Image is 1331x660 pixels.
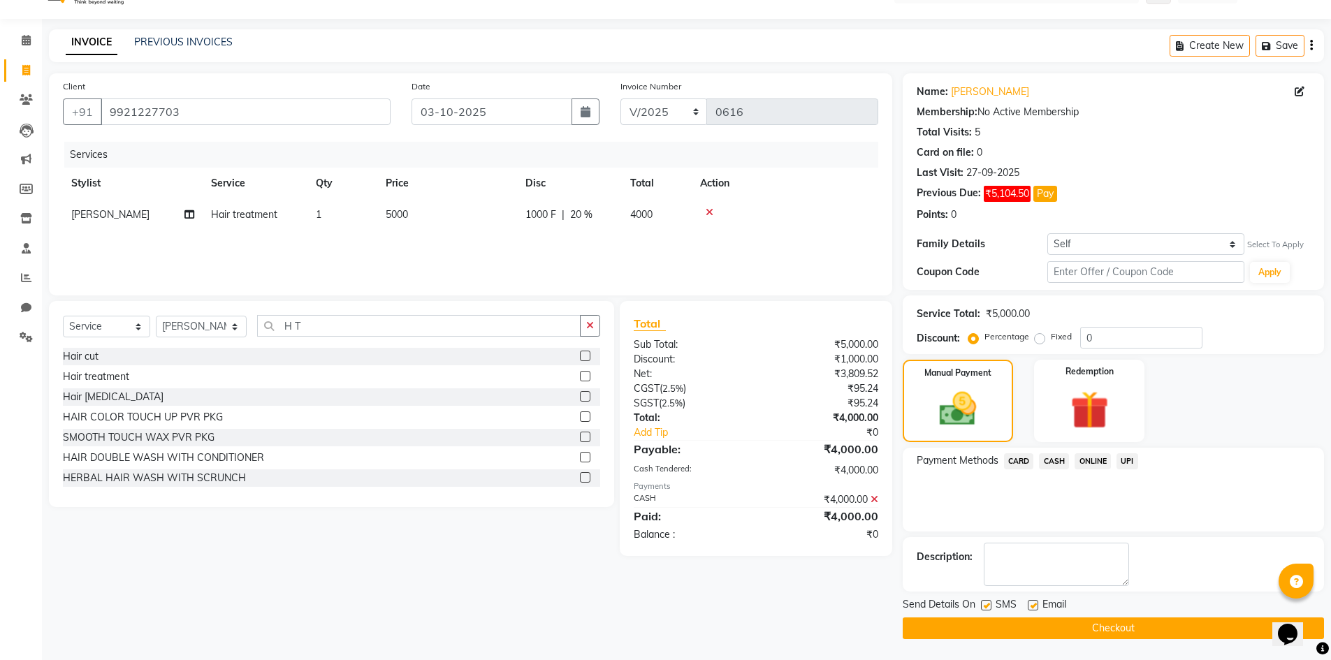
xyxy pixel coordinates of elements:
input: Search by Name/Mobile/Email/Code [101,98,391,125]
div: Membership: [917,105,977,119]
div: Cash Tendered: [623,463,756,478]
div: ₹4,000.00 [756,441,889,457]
div: CASH [623,492,756,507]
div: ₹95.24 [756,381,889,396]
span: ONLINE [1075,453,1111,469]
button: Checkout [903,617,1324,639]
div: Paid: [623,508,756,525]
div: ₹4,000.00 [756,508,889,525]
div: ₹4,000.00 [756,463,889,478]
div: Card on file: [917,145,974,160]
a: INVOICE [66,30,117,55]
span: 2.5% [662,397,683,409]
div: Hair cut [63,349,99,364]
div: 0 [977,145,982,160]
div: Coupon Code [917,265,1048,279]
div: Payments [634,481,878,492]
div: Payable: [623,441,756,457]
div: Last Visit: [917,166,963,180]
div: Total Visits: [917,125,972,140]
div: Points: [917,207,948,222]
span: | [562,207,565,222]
span: Total [634,316,666,331]
span: CARD [1004,453,1034,469]
div: ₹5,000.00 [986,307,1030,321]
span: Email [1042,597,1066,615]
th: Service [203,168,307,199]
th: Disc [517,168,622,199]
button: +91 [63,98,102,125]
div: Description: [917,550,973,564]
div: HERBAL HAIR WASH WITH SCRUNCH [63,471,246,485]
div: Sub Total: [623,337,756,352]
button: Save [1256,35,1304,57]
img: _cash.svg [928,388,988,430]
div: ₹3,809.52 [756,367,889,381]
div: SMOOTH TOUCH WAX PVR PKG [63,430,214,445]
th: Stylist [63,168,203,199]
span: 4000 [630,208,653,221]
div: Hair treatment [63,369,129,384]
a: PREVIOUS INVOICES [134,36,233,48]
div: ₹95.24 [756,396,889,411]
span: SGST [634,397,659,409]
iframe: chat widget [1272,604,1317,646]
th: Total [622,168,692,199]
div: Family Details [917,237,1048,251]
div: No Active Membership [917,105,1310,119]
div: Net: [623,367,756,381]
div: Previous Due: [917,186,981,202]
div: 27-09-2025 [966,166,1019,180]
div: ₹0 [778,425,889,440]
div: ₹0 [756,527,889,542]
span: [PERSON_NAME] [71,208,150,221]
a: Add Tip [623,425,778,440]
span: 1 [316,208,321,221]
th: Price [377,168,517,199]
label: Percentage [984,330,1029,343]
label: Fixed [1051,330,1072,343]
span: Payment Methods [917,453,998,468]
span: CASH [1039,453,1069,469]
div: HAIR DOUBLE WASH WITH CONDITIONER [63,450,264,465]
button: Pay [1033,186,1057,202]
span: ₹5,104.50 [984,186,1031,202]
label: Date [412,80,430,93]
span: Send Details On [903,597,975,615]
input: Enter Offer / Coupon Code [1047,261,1244,283]
span: UPI [1117,453,1138,469]
div: ₹1,000.00 [756,352,889,367]
input: Search or Scan [257,315,581,337]
div: 0 [951,207,957,222]
div: Discount: [623,352,756,367]
div: Services [64,142,889,168]
div: Balance : [623,527,756,542]
a: [PERSON_NAME] [951,85,1029,99]
span: 20 % [570,207,592,222]
label: Manual Payment [924,367,991,379]
div: HAIR COLOR TOUCH UP PVR PKG [63,410,223,425]
span: Hair treatment [211,208,277,221]
th: Action [692,168,878,199]
div: Name: [917,85,948,99]
span: 1000 F [525,207,556,222]
div: Total: [623,411,756,425]
div: Select To Apply [1247,239,1304,251]
span: SMS [996,597,1017,615]
button: Create New [1170,35,1250,57]
th: Qty [307,168,377,199]
span: CGST [634,382,660,395]
img: _gift.svg [1059,386,1121,434]
div: Discount: [917,331,960,346]
div: ₹4,000.00 [756,492,889,507]
label: Client [63,80,85,93]
div: ₹5,000.00 [756,337,889,352]
div: Hair [MEDICAL_DATA] [63,390,163,404]
label: Invoice Number [620,80,681,93]
div: Service Total: [917,307,980,321]
span: 5000 [386,208,408,221]
div: ( ) [623,381,756,396]
div: ₹4,000.00 [756,411,889,425]
div: ( ) [623,396,756,411]
div: 5 [975,125,980,140]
